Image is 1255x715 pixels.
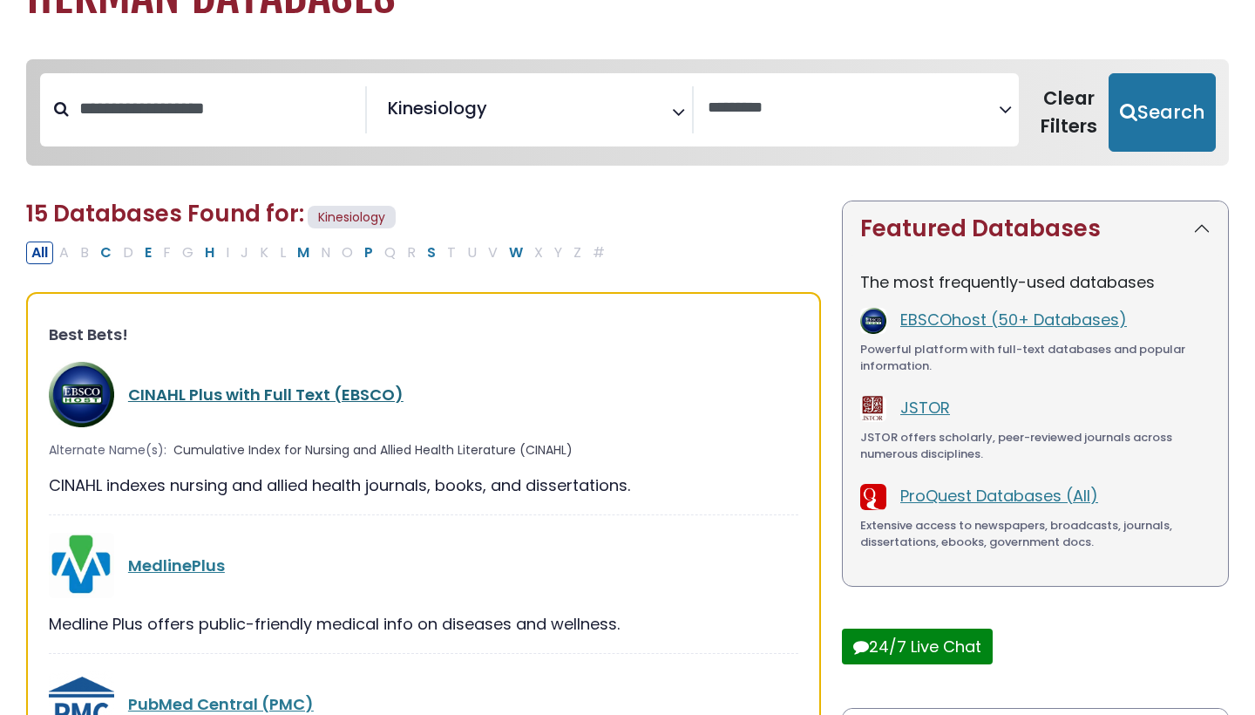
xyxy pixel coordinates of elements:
[173,441,573,460] span: Cumulative Index for Nursing and Allied Health Literature (CINAHL)
[49,612,798,636] div: Medline Plus offers public-friendly medical info on diseases and wellness.
[26,242,53,264] button: All
[49,325,798,344] h3: Best Bets!
[26,198,304,229] span: 15 Databases Found for:
[900,485,1098,507] a: ProQuest Databases (All)
[504,242,528,264] button: Filter Results W
[422,242,441,264] button: Filter Results S
[69,94,365,123] input: Search database by title or keyword
[359,242,378,264] button: Filter Results P
[860,517,1211,551] div: Extensive access to newspapers, broadcasts, journals, dissertations, ebooks, government docs.
[49,441,166,460] span: Alternate Name(s):
[843,201,1228,256] button: Featured Databases
[860,429,1211,463] div: JSTOR offers scholarly, peer-reviewed journals across numerous disciplines.
[1029,73,1109,152] button: Clear Filters
[128,693,314,715] a: PubMed Central (PMC)
[860,341,1211,375] div: Powerful platform with full-text databases and popular information.
[708,99,999,118] textarea: Search
[26,59,1229,166] nav: Search filters
[292,242,315,264] button: Filter Results M
[49,473,798,497] div: CINAHL indexes nursing and allied health journals, books, and dissertations.
[200,242,220,264] button: Filter Results H
[128,384,404,405] a: CINAHL Plus with Full Text (EBSCO)
[900,397,950,419] a: JSTOR
[842,629,993,664] button: 24/7 Live Chat
[900,309,1127,330] a: EBSCOhost (50+ Databases)
[308,206,396,229] span: Kinesiology
[26,241,612,262] div: Alpha-list to filter by first letter of database name
[388,95,487,121] span: Kinesiology
[860,270,1211,294] p: The most frequently-used databases
[139,242,157,264] button: Filter Results E
[95,242,117,264] button: Filter Results C
[128,555,225,576] a: MedlinePlus
[1109,73,1216,152] button: Submit for Search Results
[491,105,503,123] textarea: Search
[381,95,487,121] li: Kinesiology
